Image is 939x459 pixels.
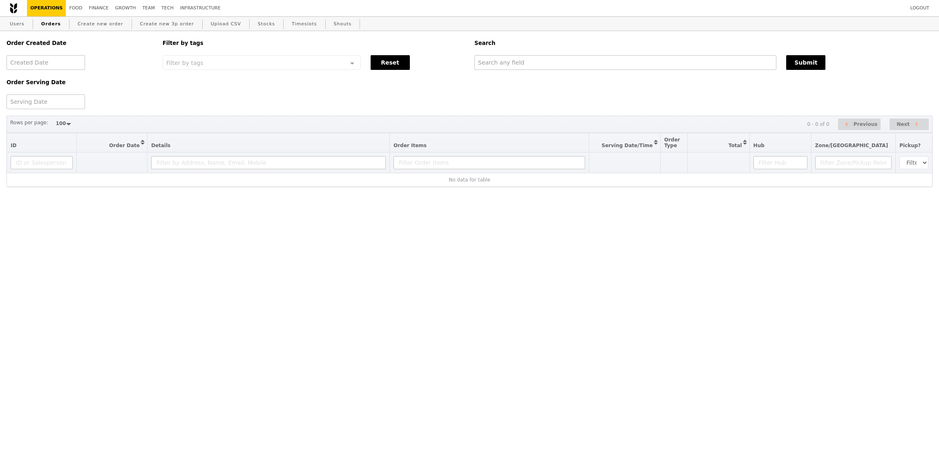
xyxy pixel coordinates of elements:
[7,94,85,109] input: Serving Date
[474,55,776,70] input: Search any field
[7,55,85,70] input: Created Date
[163,40,465,46] h5: Filter by tags
[807,121,829,127] div: 0 - 0 of 0
[38,17,64,31] a: Orders
[897,119,910,129] span: Next
[288,17,320,31] a: Timeslots
[753,143,765,148] span: Hub
[899,143,921,148] span: Pickup?
[151,156,386,169] input: Filter by Address, Name, Email, Mobile
[166,59,203,66] span: Filter by tags
[255,17,278,31] a: Stocks
[11,143,16,148] span: ID
[11,156,73,169] input: ID or Salesperson name
[74,17,127,31] a: Create new order
[151,143,170,148] span: Details
[10,119,48,127] label: Rows per page:
[7,40,153,46] h5: Order Created Date
[7,79,153,85] h5: Order Serving Date
[474,40,932,46] h5: Search
[815,143,888,148] span: Zone/[GEOGRAPHIC_DATA]
[815,156,892,169] input: Filter Zone/Pickup Point
[7,17,28,31] a: Users
[137,17,197,31] a: Create new 3p order
[393,156,585,169] input: Filter Order Items
[371,55,410,70] button: Reset
[208,17,244,31] a: Upload CSV
[854,119,878,129] span: Previous
[11,177,928,183] div: No data for table
[786,55,825,70] button: Submit
[890,119,929,130] button: Next
[393,143,427,148] span: Order Items
[331,17,355,31] a: Shouts
[10,3,17,13] img: Grain logo
[753,156,807,169] input: Filter Hub
[838,119,881,130] button: Previous
[664,137,680,148] span: Order Type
